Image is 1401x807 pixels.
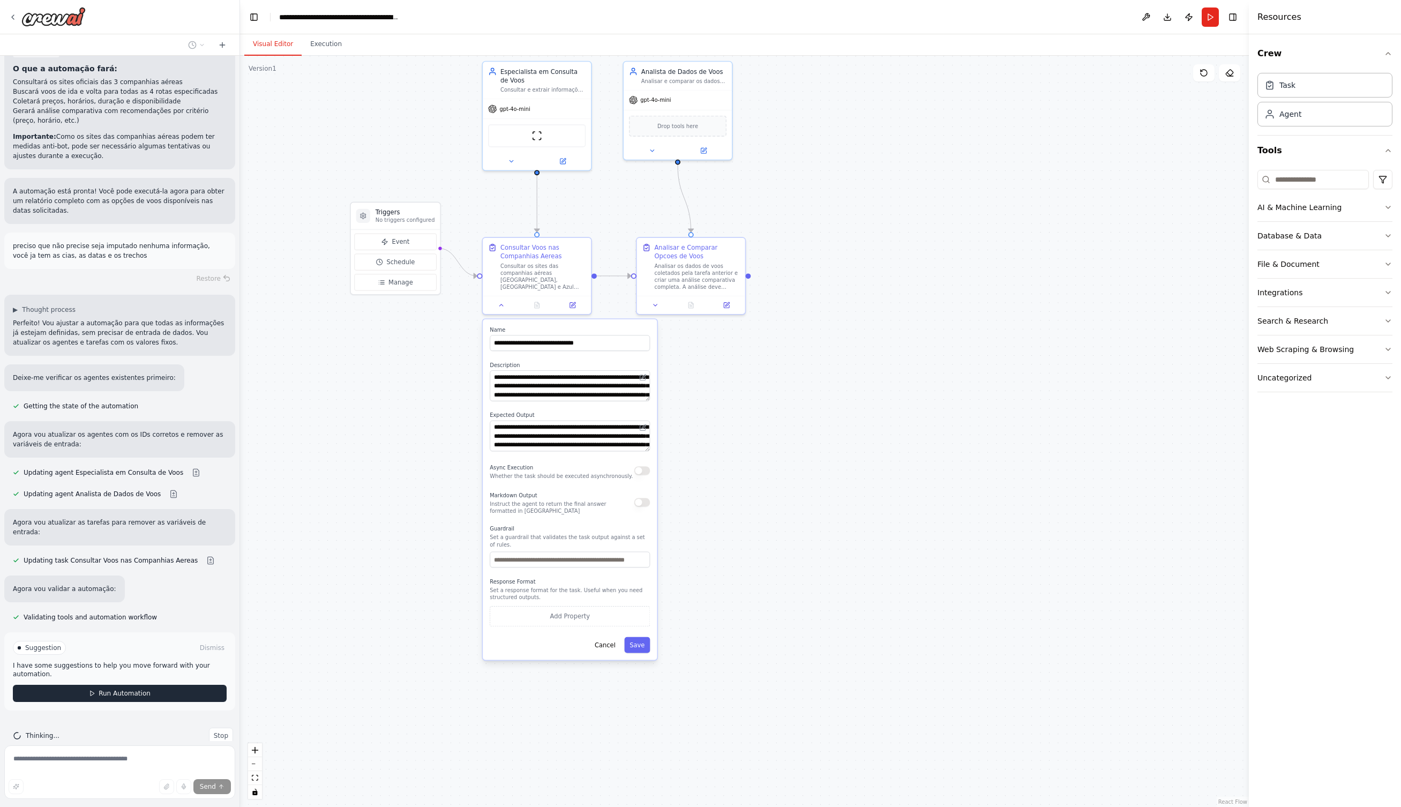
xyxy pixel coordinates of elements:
span: Run Automation [99,689,151,698]
div: Version 1 [249,64,276,73]
strong: Importante: [13,133,56,140]
p: preciso que não precise seja imputado nenhuma informação, você ja tem as cias, as datas e os trechos [13,241,227,260]
div: Analisar e comparar os dados de voos coletados das companhias Gol, Latam e Azul, identificando as... [641,78,726,85]
div: Integrations [1257,287,1302,298]
span: Getting the state of the automation [24,402,138,410]
div: Search & Research [1257,316,1328,326]
button: zoom in [248,743,262,757]
button: Event [354,234,436,250]
span: Manage [388,278,413,287]
a: React Flow attribution [1218,799,1247,805]
div: Web Scraping & Browsing [1257,344,1354,355]
div: Analista de Dados de Voos [641,67,726,76]
label: Guardrail [490,525,650,532]
div: React Flow controls [248,743,262,799]
span: Suggestion [25,644,61,652]
span: ▶ [13,305,18,314]
div: Uncategorized [1257,372,1312,383]
button: Send [193,779,231,794]
button: zoom out [248,757,262,771]
button: Open in side panel [679,145,729,156]
label: Response Format [490,578,650,585]
button: Run Automation [13,685,227,702]
h4: Resources [1257,11,1301,24]
p: Set a guardrail that validates the task output against a set of rules. [490,534,650,548]
button: Open in side panel [538,156,588,167]
button: Tools [1257,136,1392,166]
button: Upload files [159,779,174,794]
div: Especialista em Consulta de VoosConsultar e extrair informações de voos nos sites das companhias ... [482,61,592,171]
div: Task [1279,80,1295,91]
div: Crew [1257,69,1392,135]
div: Analisar os dados de voos coletados pela tarefa anterior e criar uma análise comparativa completa... [654,263,739,291]
g: Edge from d9cccb08-d5c0-46c3-98a8-492d5a66b3bb to fad4338a-644c-4f8d-8631-cd9907a02be6 [673,165,695,233]
label: Name [490,326,650,333]
li: Coletará preços, horários, duração e disponibilidade [13,96,227,106]
img: Logo [21,7,86,26]
p: Set a response format for the task. Useful when you need structured outputs. [490,587,650,601]
label: Description [490,362,650,369]
button: Manage [354,274,436,290]
li: Gerará análise comparativa com recomendações por critério (preço, horário, etc.) [13,106,227,125]
button: Hide left sidebar [246,10,261,25]
span: Validating tools and automation workflow [24,613,157,622]
span: Stop [214,731,228,740]
div: Consultar e extrair informações de voos nos sites das companhias aéreas Gol, [GEOGRAPHIC_DATA] e ... [500,86,586,93]
button: Execution [302,33,350,56]
button: Dismiss [198,642,227,653]
span: gpt-4o-mini [640,96,671,103]
button: Cancel [589,637,621,653]
button: Database & Data [1257,222,1392,250]
img: ScrapeWebsiteTool [531,130,542,141]
span: Updating task Consultar Voos nas Companhias Aereas [24,556,198,565]
div: Analista de Dados de VoosAnalisar e comparar os dados de voos coletados das companhias Gol, Latam... [623,61,732,161]
p: Deixe-me verificar os agentes existentes primeiro: [13,373,176,383]
span: Thinking... [26,731,59,740]
span: Updating agent Especialista em Consulta de Voos [24,468,183,477]
p: Instruct the agent to return the final answer formatted in [GEOGRAPHIC_DATA] [490,500,634,514]
button: AI & Machine Learning [1257,193,1392,221]
span: Thought process [22,305,76,314]
button: Visual Editor [244,33,302,56]
div: Agent [1279,109,1301,119]
button: Open in side panel [711,300,741,311]
button: Integrations [1257,279,1392,307]
button: Open in editor [638,372,648,383]
strong: O que a automação fará: [13,64,117,73]
div: Especialista em Consulta de Voos [500,67,586,85]
li: Buscará voos de ida e volta para todas as 4 rotas especificadas [13,87,227,96]
button: Add Property [490,606,650,626]
button: Crew [1257,39,1392,69]
button: Start a new chat [214,39,231,51]
div: Consultar os sites das companhias aéreas [GEOGRAPHIC_DATA], [GEOGRAPHIC_DATA] e Azul para buscar ... [500,263,586,291]
p: A automação está pronta! Você pode executá-la agora para obter um relatório completo com as opçõe... [13,186,227,215]
span: Updating agent Analista de Dados de Voos [24,490,161,498]
h3: Triggers [376,208,435,216]
span: Event [392,237,409,246]
button: toggle interactivity [248,785,262,799]
div: Analisar e Comparar Opcoes de Voos [654,243,739,261]
span: Async Execution [490,465,533,470]
button: Hide right sidebar [1225,10,1240,25]
div: Database & Data [1257,230,1322,241]
button: Open in side panel [557,300,587,311]
button: fit view [248,771,262,785]
li: Consultará os sites oficiais das 3 companhias aéreas [13,77,227,87]
g: Edge from ab407bc7-8db6-4417-bc93-ff91cf1429d4 to de66a1a9-70f5-4af0-b630-e4229c64a32a [533,175,541,232]
button: File & Document [1257,250,1392,278]
div: Consultar Voos nas Companhias AereasConsultar os sites das companhias aéreas [GEOGRAPHIC_DATA], [... [482,237,592,315]
label: Expected Output [490,412,650,419]
button: Open in editor [638,422,648,433]
p: Whether the task should be executed asynchronously. [490,473,633,480]
g: Edge from triggers to de66a1a9-70f5-4af0-b630-e4229c64a32a [439,244,477,280]
span: Markdown Output [490,492,537,498]
nav: breadcrumb [279,12,400,23]
button: Save [624,637,650,653]
button: Improve this prompt [9,779,24,794]
div: TriggersNo triggers configuredEventScheduleManage [350,202,441,295]
p: No triggers configured [376,216,435,223]
p: I have some suggestions to help you move forward with your automation. [13,661,227,678]
div: Consultar Voos nas Companhias Aereas [500,243,586,261]
div: Analisar e Comparar Opcoes de VoosAnalisar os dados de voos coletados pela tarefa anterior e cria... [636,237,746,315]
p: Agora vou atualizar os agentes com os IDs corretos e remover as variáveis de entrada: [13,430,227,449]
